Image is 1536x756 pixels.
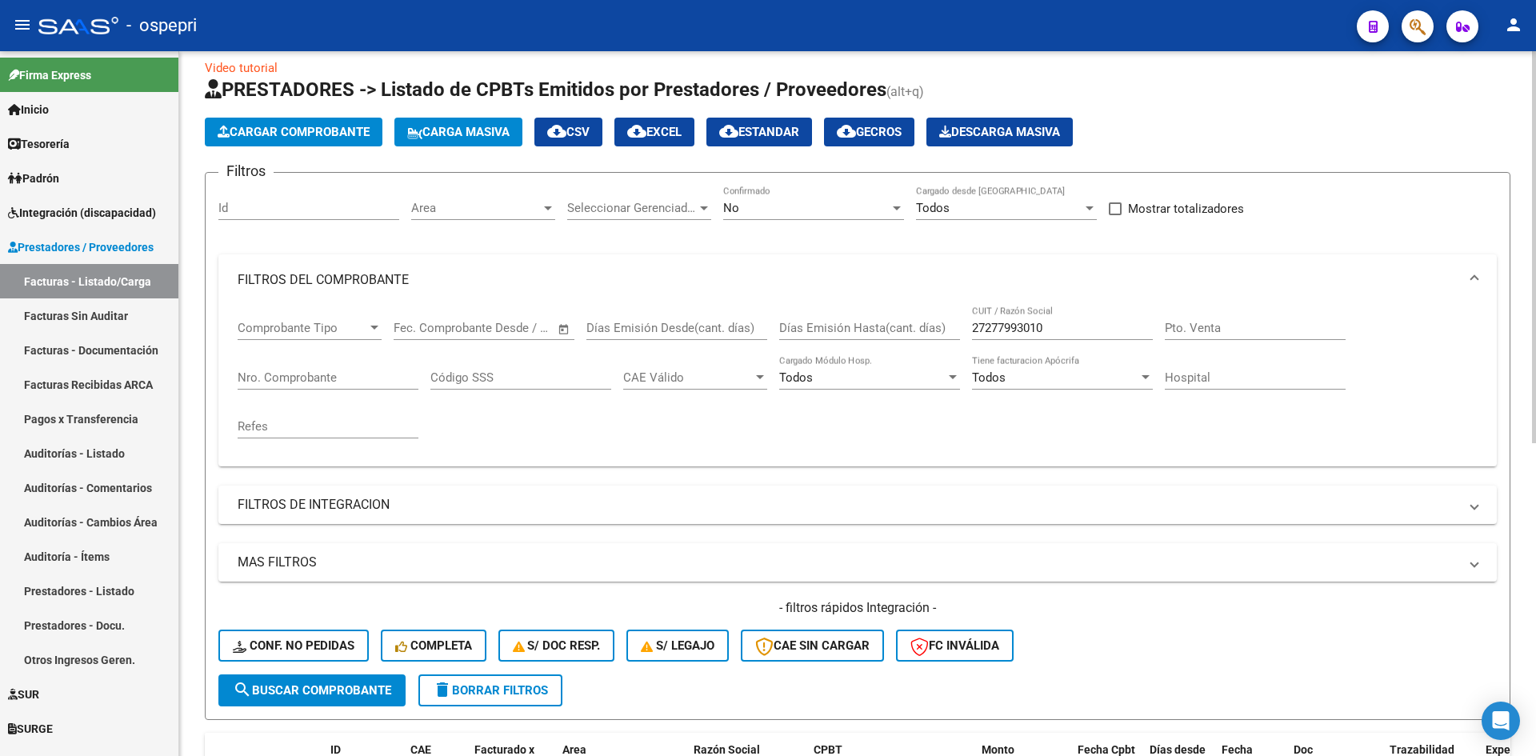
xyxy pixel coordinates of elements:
[13,15,32,34] mat-icon: menu
[218,599,1497,617] h4: - filtros rápidos Integración -
[886,84,924,99] span: (alt+q)
[394,321,458,335] input: Fecha inicio
[910,638,999,653] span: FC Inválida
[614,118,694,146] button: EXCEL
[218,306,1497,466] div: FILTROS DEL COMPROBANTE
[814,743,842,756] span: CPBT
[433,683,548,698] span: Borrar Filtros
[982,743,1014,756] span: Monto
[394,118,522,146] button: Carga Masiva
[8,686,39,703] span: SUR
[218,160,274,182] h3: Filtros
[218,486,1497,524] mat-expansion-panel-header: FILTROS DE INTEGRACION
[547,122,566,141] mat-icon: cloud_download
[8,204,156,222] span: Integración (discapacidad)
[238,554,1458,571] mat-panel-title: MAS FILTROS
[407,125,510,139] span: Carga Masiva
[939,125,1060,139] span: Descarga Masiva
[567,201,697,215] span: Seleccionar Gerenciador
[562,743,586,756] span: Area
[1482,702,1520,740] div: Open Intercom Messenger
[238,321,367,335] span: Comprobante Tipo
[926,118,1073,146] button: Descarga Masiva
[837,122,856,141] mat-icon: cloud_download
[719,125,799,139] span: Estandar
[473,321,550,335] input: Fecha fin
[547,125,590,139] span: CSV
[723,201,739,215] span: No
[205,78,886,101] span: PRESTADORES -> Listado de CPBTs Emitidos por Prestadores / Proveedores
[498,630,615,662] button: S/ Doc Resp.
[1128,199,1244,218] span: Mostrar totalizadores
[8,238,154,256] span: Prestadores / Proveedores
[824,118,914,146] button: Gecros
[1078,743,1135,756] span: Fecha Cpbt
[218,630,369,662] button: Conf. no pedidas
[218,254,1497,306] mat-expansion-panel-header: FILTROS DEL COMPROBANTE
[641,638,714,653] span: S/ legajo
[555,320,574,338] button: Open calendar
[410,743,431,756] span: CAE
[1390,743,1454,756] span: Trazabilidad
[8,135,70,153] span: Tesorería
[381,630,486,662] button: Completa
[218,543,1497,582] mat-expansion-panel-header: MAS FILTROS
[205,61,278,75] a: Video tutorial
[779,370,813,385] span: Todos
[719,122,738,141] mat-icon: cloud_download
[238,496,1458,514] mat-panel-title: FILTROS DE INTEGRACION
[513,638,601,653] span: S/ Doc Resp.
[205,118,382,146] button: Cargar Comprobante
[8,720,53,738] span: SURGE
[916,201,950,215] span: Todos
[8,66,91,84] span: Firma Express
[623,370,753,385] span: CAE Válido
[755,638,870,653] span: CAE SIN CARGAR
[218,125,370,139] span: Cargar Comprobante
[926,118,1073,146] app-download-masive: Descarga masiva de comprobantes (adjuntos)
[706,118,812,146] button: Estandar
[741,630,884,662] button: CAE SIN CARGAR
[1504,15,1523,34] mat-icon: person
[238,271,1458,289] mat-panel-title: FILTROS DEL COMPROBANTE
[418,674,562,706] button: Borrar Filtros
[627,122,646,141] mat-icon: cloud_download
[8,101,49,118] span: Inicio
[896,630,1014,662] button: FC Inválida
[534,118,602,146] button: CSV
[395,638,472,653] span: Completa
[233,638,354,653] span: Conf. no pedidas
[233,680,252,699] mat-icon: search
[218,674,406,706] button: Buscar Comprobante
[233,683,391,698] span: Buscar Comprobante
[627,125,682,139] span: EXCEL
[837,125,902,139] span: Gecros
[330,743,341,756] span: ID
[433,680,452,699] mat-icon: delete
[8,170,59,187] span: Padrón
[411,201,541,215] span: Area
[694,743,760,756] span: Razón Social
[972,370,1006,385] span: Todos
[626,630,729,662] button: S/ legajo
[126,8,197,43] span: - ospepri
